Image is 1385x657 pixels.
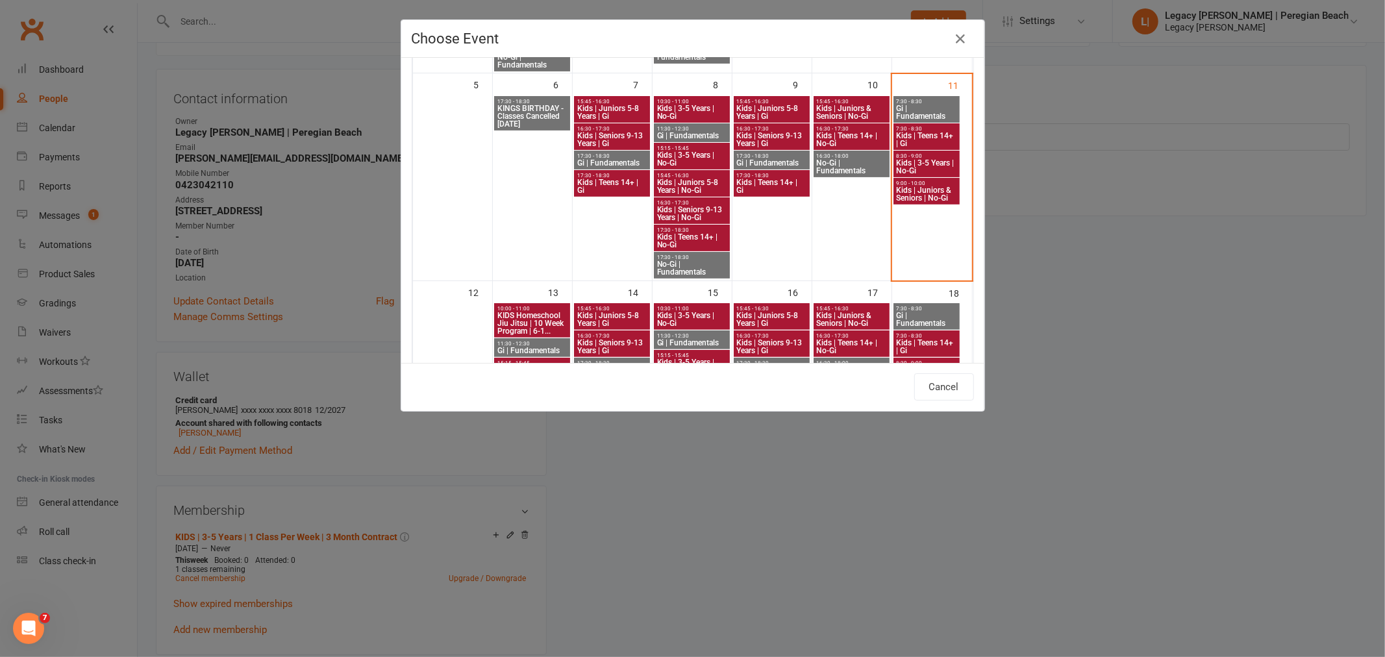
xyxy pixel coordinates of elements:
span: 16:30 - 18:00 [816,360,888,366]
span: 16:30 - 17:30 [656,200,728,206]
span: Kids | Seniors 9-13 Years | Gi [577,339,648,354]
span: Gi | Fundamentals [896,312,958,327]
span: No-Gi | Fundamentals [816,159,888,175]
span: Kids | Seniors 9-13 Years | Gi [736,339,808,354]
span: 17:30 - 18:30 [736,173,808,179]
span: Kids | Seniors 9-13 Years | No-Gi [656,206,728,221]
span: 15:45 - 16:30 [816,306,888,312]
div: 17 [868,281,892,303]
span: Kids | Juniors & Seniors | No-Gi [816,105,888,120]
span: 15:45 - 16:30 [577,99,648,105]
span: 11:30 - 12:30 [497,341,568,347]
span: 10:30 - 11:00 [656,99,728,105]
span: Kids | Seniors 9-13 Years | Gi [736,132,808,147]
span: 15:45 - 16:30 [736,99,808,105]
span: Gi | Fundamentals [736,159,808,167]
span: Kids | 3-5 Years | No-Gi [896,159,958,175]
span: Kids | Juniors 5-8 Years | No-Gi [656,179,728,194]
span: 17:30 - 18:30 [656,227,728,233]
span: 15:15 - 15:45 [656,353,728,358]
span: 17:30 - 18:30 [577,153,648,159]
span: Kids | 3-5 Years | No-Gi [656,151,728,167]
span: Kids | 3-5 Years | No-Gi [656,312,728,327]
span: 8:30 - 9:00 [896,360,958,366]
span: Kids | 3-5 Years | No-Gi [656,105,728,120]
button: Cancel [914,373,974,401]
span: 11:30 - 12:30 [656,126,728,132]
span: 16:30 - 17:30 [736,333,808,339]
span: 7:30 - 8:30 [896,99,958,105]
span: Kids | 3-5 Years | No-Gi [656,358,728,374]
span: Kids | Teens 14+ | No-Gi [816,132,888,147]
span: 16:30 - 17:30 [736,126,808,132]
div: 8 [714,73,732,95]
div: 5 [474,73,492,95]
span: 7 [40,613,50,623]
div: 14 [629,281,652,303]
span: 8:30 - 9:00 [896,153,958,159]
span: 16:30 - 17:30 [577,126,648,132]
span: 16:30 - 17:30 [577,333,648,339]
span: No-Gi | Fundamentals [656,260,728,276]
span: KINGS BIRTHDAY - Classes Cancelled [DATE] [497,105,568,128]
span: No-Gi | Fundamentals [497,53,568,69]
div: 16 [788,281,812,303]
div: 7 [634,73,652,95]
span: Kids | Seniors 9-13 Years | Gi [577,132,648,147]
span: 17:30 - 18:30 [577,173,648,179]
h4: Choose Event [412,31,974,47]
span: 15:45 - 16:30 [656,173,728,179]
span: 16:30 - 17:30 [816,333,888,339]
div: 12 [469,281,492,303]
span: Gi | Fundamentals [577,159,648,167]
span: 15:15 - 15:45 [497,360,568,366]
span: 16:30 - 18:00 [816,153,888,159]
span: 15:45 - 16:30 [577,306,648,312]
span: Kids | Teens 14+ | Gi [896,339,958,354]
span: Kids | Teens 14+ | No-Gi [816,339,888,354]
button: Close [951,29,971,49]
span: Kids | Teens 14+ | Gi [736,179,808,194]
div: 11 [949,74,972,95]
span: 7:30 - 8:30 [896,126,958,132]
span: 17:30 - 18:30 [497,99,568,105]
div: 6 [554,73,572,95]
span: 15:45 - 16:30 [816,99,888,105]
span: KIDS Homeschool Jiu Jitsu | 10 Week Program | 6-1... [497,312,568,335]
span: Kids | Teens 14+ | Gi [577,179,648,194]
span: 16:30 - 17:30 [816,126,888,132]
span: Kids | Juniors 5-8 Years | Gi [736,105,808,120]
span: Kids | Juniors & Seniors | No-Gi [896,186,958,202]
span: 15:45 - 16:30 [736,306,808,312]
div: 10 [867,73,891,95]
span: Kids | Juniors 5-8 Years | Gi [577,312,648,327]
span: 17:30 - 18:30 [736,153,808,159]
div: 15 [708,281,732,303]
iframe: Intercom live chat [13,613,44,644]
span: 9:00 - 10:00 [896,180,958,186]
span: Gi | Fundamentals [497,347,568,354]
span: No-Gi | Fundamentals [656,45,728,61]
span: 15:15 - 15:45 [656,145,728,151]
span: Gi | Fundamentals [896,105,958,120]
div: 9 [793,73,812,95]
span: 17:30 - 18:30 [736,360,808,366]
span: Kids | Teens 14+ | No-Gi [656,233,728,249]
span: 7:30 - 8:30 [896,333,958,339]
span: 11:30 - 12:30 [656,333,728,339]
span: Kids | Juniors 5-8 Years | Gi [577,105,648,120]
span: 10:30 - 11:00 [656,306,728,312]
span: 7:30 - 8:30 [896,306,958,312]
span: Gi | Fundamentals [656,339,728,347]
div: 13 [549,281,572,303]
div: 18 [949,282,972,303]
span: Kids | Juniors & Seniors | No-Gi [816,312,888,327]
span: Kids | Juniors 5-8 Years | Gi [736,312,808,327]
span: 10:00 - 11:00 [497,306,568,312]
span: Gi | Fundamentals [656,132,728,140]
span: Kids | Teens 14+ | Gi [896,132,958,147]
span: 17:30 - 18:30 [577,360,648,366]
span: 17:30 - 18:30 [656,254,728,260]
